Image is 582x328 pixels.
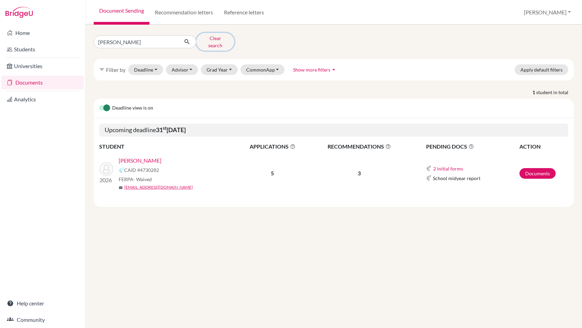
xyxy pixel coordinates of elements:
th: ACTION [519,142,568,151]
span: mail [119,186,123,190]
button: [PERSON_NAME] [521,6,574,19]
a: [EMAIL_ADDRESS][DOMAIN_NAME] [124,184,193,190]
a: Students [1,42,84,56]
span: Filter by [106,66,125,73]
img: Common App logo [426,166,432,171]
p: 2026 [100,176,113,184]
span: Deadline view is on [112,104,153,112]
span: APPLICATIONS [236,142,309,151]
span: student in total [536,89,574,96]
span: - Waived [133,176,152,182]
a: Community [1,313,84,327]
button: Show more filtersarrow_drop_up [287,64,343,75]
a: Universities [1,59,84,73]
a: Analytics [1,92,84,106]
button: 2 initial forms [433,165,463,173]
i: filter_list [99,67,105,72]
a: Documents [1,76,84,89]
th: STUDENT [99,142,236,151]
span: FERPA [119,176,152,183]
button: Apply default filters [515,64,568,75]
b: 5 [271,170,274,176]
img: Newmark, Avery [100,162,113,176]
button: Grad Year [201,64,238,75]
sup: st [163,125,167,131]
img: Common App logo [119,167,124,173]
strong: 1 [532,89,536,96]
h5: Upcoming deadline [99,124,568,137]
span: CAID 44730282 [124,166,159,174]
button: Clear search [196,33,234,51]
a: Help center [1,297,84,310]
a: Home [1,26,84,40]
a: Documents [519,168,556,179]
input: Find student by name... [94,35,178,48]
span: School midyear report [433,175,480,182]
button: Advisor [166,64,198,75]
span: PENDING DOCS [426,142,519,151]
button: Deadline [128,64,163,75]
img: Bridge-U [5,7,33,18]
a: [PERSON_NAME] [119,156,161,165]
span: Show more filters [293,67,330,73]
span: RECOMMENDATIONS [309,142,409,151]
button: CommonApp [240,64,285,75]
img: Common App logo [426,175,432,181]
p: 3 [309,169,409,177]
i: arrow_drop_up [330,66,337,73]
b: 31 [DATE] [156,126,186,134]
